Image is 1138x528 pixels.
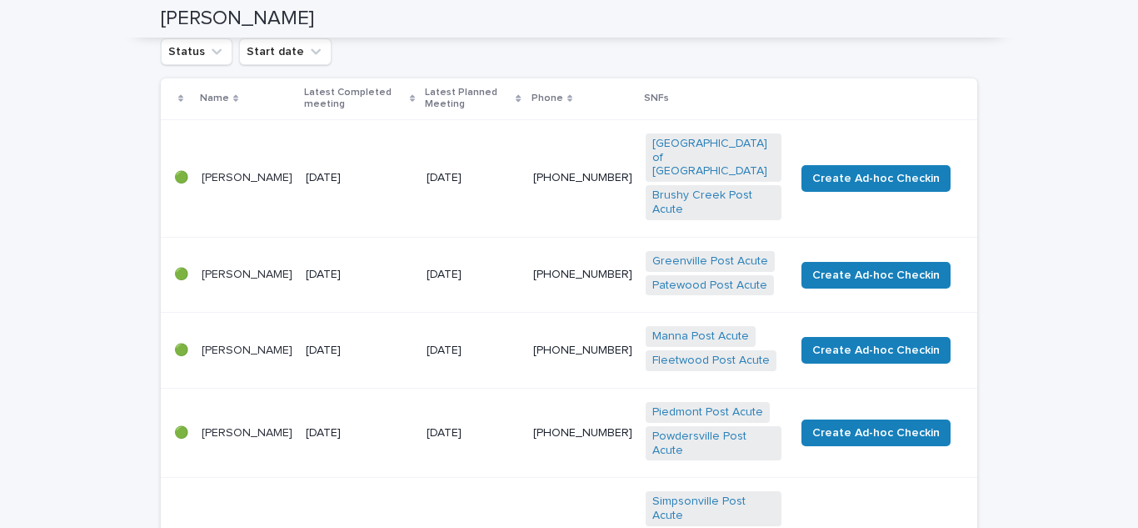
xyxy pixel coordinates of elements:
span: Create Ad-hoc Checkin [812,267,940,284]
a: Piedmont Post Acute [652,405,763,420]
p: Latest Completed meeting [304,83,406,114]
a: [PHONE_NUMBER] [533,427,632,439]
p: 🟢 [174,426,188,440]
p: [PERSON_NAME] [202,344,292,358]
a: Simpsonville Post Acute [652,495,775,523]
button: Start date [239,38,332,65]
a: Greenville Post Acute [652,254,768,269]
tr: 🟢[PERSON_NAME][DATE][DATE][PHONE_NUMBER][GEOGRAPHIC_DATA] of [GEOGRAPHIC_DATA] Brushy Creek Post ... [161,119,977,237]
button: Create Ad-hoc Checkin [801,420,951,446]
a: Powdersville Post Acute [652,430,775,458]
span: Create Ad-hoc Checkin [812,342,940,359]
button: Status [161,38,232,65]
button: Create Ad-hoc Checkin [801,165,951,192]
p: [DATE] [306,171,413,185]
tr: 🟢[PERSON_NAME][DATE][DATE][PHONE_NUMBER]Manna Post Acute Fleetwood Post Acute Create Ad-hoc Checkin [161,313,977,389]
p: [PERSON_NAME] [202,268,292,282]
p: [DATE] [427,171,519,185]
p: [DATE] [306,344,413,358]
button: Create Ad-hoc Checkin [801,337,951,364]
p: [DATE] [306,268,413,282]
tr: 🟢[PERSON_NAME][DATE][DATE][PHONE_NUMBER]Greenville Post Acute Patewood Post Acute Create Ad-hoc C... [161,237,977,313]
p: Latest Planned Meeting [425,83,512,114]
p: [DATE] [306,426,413,440]
a: [PHONE_NUMBER] [533,344,632,356]
p: Name [200,89,229,108]
p: [PERSON_NAME] [202,171,292,185]
p: Phone [532,89,563,108]
a: [GEOGRAPHIC_DATA] of [GEOGRAPHIC_DATA] [652,137,775,179]
p: [DATE] [427,268,519,282]
span: Create Ad-hoc Checkin [812,170,940,187]
a: Brushy Creek Post Acute [652,189,775,217]
p: 🟢 [174,344,188,358]
tr: 🟢[PERSON_NAME][DATE][DATE][PHONE_NUMBER]Piedmont Post Acute Powdersville Post Acute Create Ad-hoc... [161,388,977,477]
a: [PHONE_NUMBER] [533,172,632,184]
a: Patewood Post Acute [652,279,767,293]
a: [PHONE_NUMBER] [533,269,632,280]
p: [PERSON_NAME] [202,426,292,440]
span: Create Ad-hoc Checkin [812,425,940,441]
a: Fleetwood Post Acute [652,354,770,368]
h2: [PERSON_NAME] [161,7,314,31]
p: [DATE] [427,344,519,358]
a: Manna Post Acute [652,329,749,344]
p: 🟢 [174,171,188,185]
button: Create Ad-hoc Checkin [801,262,951,289]
p: [DATE] [427,426,519,440]
p: 🟢 [174,268,188,282]
p: SNFs [644,89,669,108]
